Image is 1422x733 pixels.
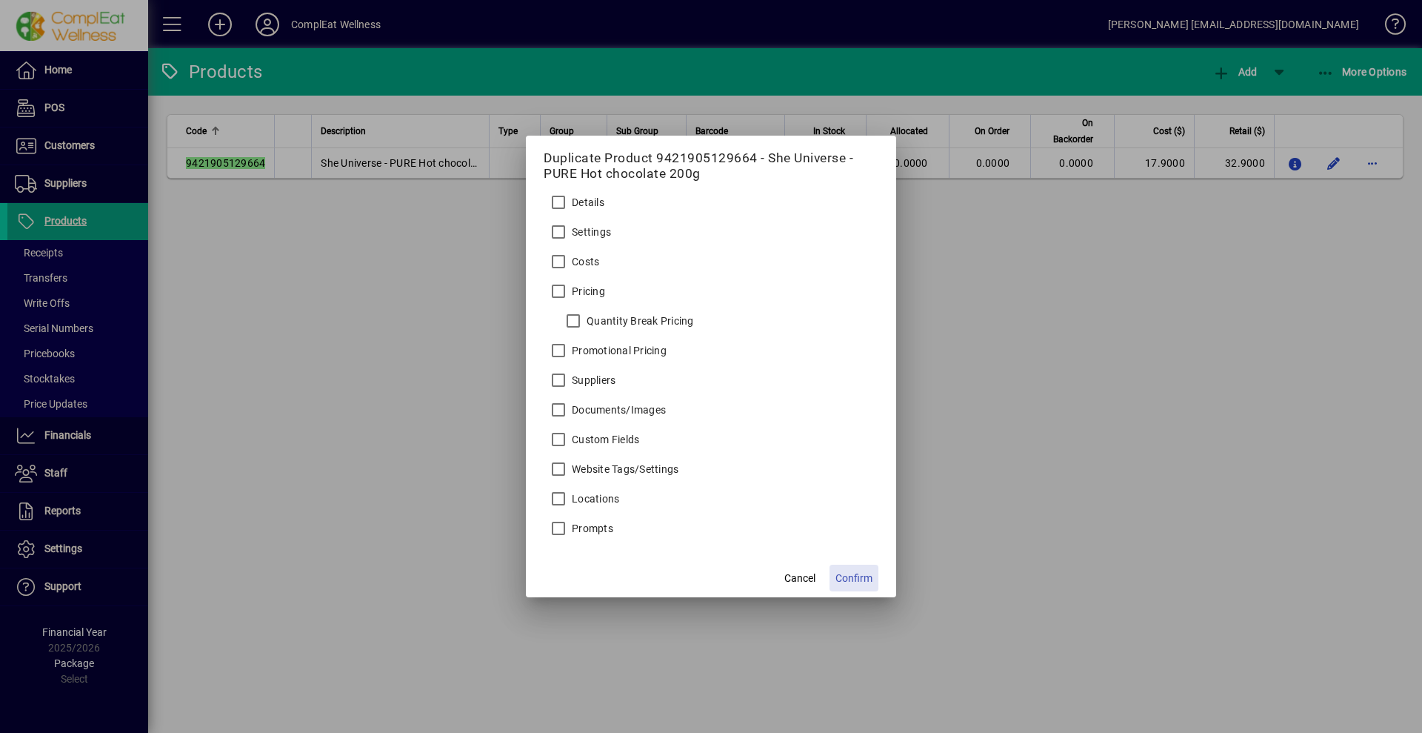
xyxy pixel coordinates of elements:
label: Details [569,195,604,210]
label: Suppliers [569,373,615,388]
label: Prompts [569,521,613,536]
label: Costs [569,254,599,269]
label: Quantity Break Pricing [584,314,694,328]
span: Confirm [835,571,872,586]
label: Pricing [569,284,605,299]
button: Confirm [829,565,878,591]
label: Settings [569,225,611,239]
label: Locations [569,491,619,506]
button: Cancel [776,565,824,591]
label: Website Tags/Settings [569,462,678,477]
label: Documents/Images [569,402,666,417]
span: Cancel [784,571,815,586]
h5: Duplicate Product 9421905129664 - She Universe - PURE Hot chocolate 200g [544,150,878,182]
label: Promotional Pricing [569,343,667,358]
label: Custom Fields [569,432,639,447]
